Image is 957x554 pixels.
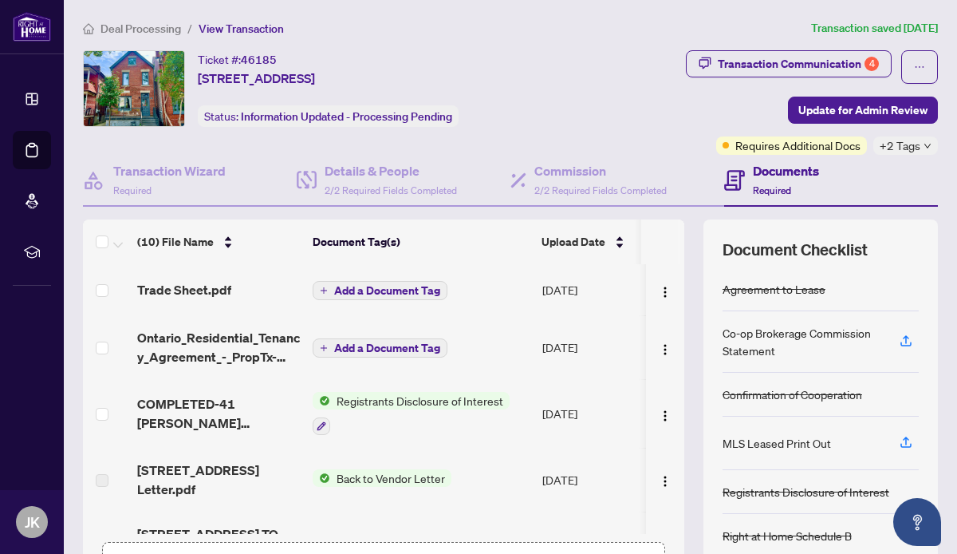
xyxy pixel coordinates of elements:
[811,19,938,38] article: Transaction saved [DATE]
[325,184,457,196] span: 2/2 Required Fields Completed
[652,467,678,493] button: Logo
[306,220,535,264] th: Document Tag(s)
[137,280,231,299] span: Trade Sheet.pdf
[320,344,328,352] span: plus
[241,109,452,124] span: Information Updated - Processing Pending
[686,50,892,77] button: Transaction Communication4
[137,461,300,499] span: [STREET_ADDRESS] Letter.pdf
[723,386,862,403] div: Confirmation of Cooperation
[313,281,447,300] button: Add a Document Tag
[334,285,440,296] span: Add a Document Tag
[723,527,852,544] div: Right at Home Schedule B
[652,401,678,426] button: Logo
[753,161,819,180] h4: Documents
[137,328,300,366] span: Ontario_Residential_Tenancy_Agreement_-_PropTx-OREA__4_.pdf
[198,69,315,88] span: [STREET_ADDRESS]
[652,334,678,360] button: Logo
[893,498,941,546] button: Open asap
[113,161,226,180] h4: Transaction Wizard
[542,233,605,251] span: Upload Date
[320,287,328,295] span: plus
[536,315,644,379] td: [DATE]
[535,220,644,264] th: Upload Date
[131,220,306,264] th: (10) File Name
[100,22,181,36] span: Deal Processing
[735,137,861,154] span: Requires Additional Docs
[241,53,277,67] span: 46185
[659,475,671,488] img: Logo
[723,483,889,501] div: Registrants Disclosure of Interest
[753,184,791,196] span: Required
[659,410,671,422] img: Logo
[723,324,880,359] div: Co-op Brokerage Commission Statement
[718,51,879,77] div: Transaction Communication
[659,343,671,356] img: Logo
[313,469,330,487] img: Status Icon
[536,379,644,448] td: [DATE]
[536,448,644,512] td: [DATE]
[13,12,51,42] img: logo
[659,286,671,299] img: Logo
[880,137,920,155] span: +2 Tags
[313,338,447,358] button: Add a Document Tag
[534,184,667,196] span: 2/2 Required Fields Completed
[864,57,879,71] div: 4
[313,392,330,410] img: Status Icon
[723,280,825,298] div: Agreement to Lease
[723,434,831,452] div: MLS Leased Print Out
[313,338,447,358] button: Add a Document Tag
[198,105,459,127] div: Status:
[334,342,440,354] span: Add a Document Tag
[313,392,510,435] button: Status IconRegistrants Disclosure of Interest
[187,19,192,38] li: /
[198,50,277,69] div: Ticket #:
[313,469,451,487] button: Status IconBack to Vendor Letter
[25,511,40,533] span: JK
[199,22,284,36] span: View Transaction
[652,277,678,303] button: Logo
[137,394,300,433] span: COMPLETED-41 [PERSON_NAME] ATLSchedules and Conf of Co-op FINALIZED.pdf
[330,392,510,410] span: Registrants Disclosure of Interest
[330,469,451,487] span: Back to Vendor Letter
[723,239,868,261] span: Document Checklist
[137,233,214,251] span: (10) File Name
[534,161,667,180] h4: Commission
[536,264,644,315] td: [DATE]
[113,184,152,196] span: Required
[924,142,931,150] span: down
[325,161,457,180] h4: Details & People
[914,61,925,73] span: ellipsis
[788,97,938,124] button: Update for Admin Review
[83,23,94,34] span: home
[84,51,184,126] img: IMG-C12309497_1.jpg
[313,280,447,301] button: Add a Document Tag
[798,97,927,123] span: Update for Admin Review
